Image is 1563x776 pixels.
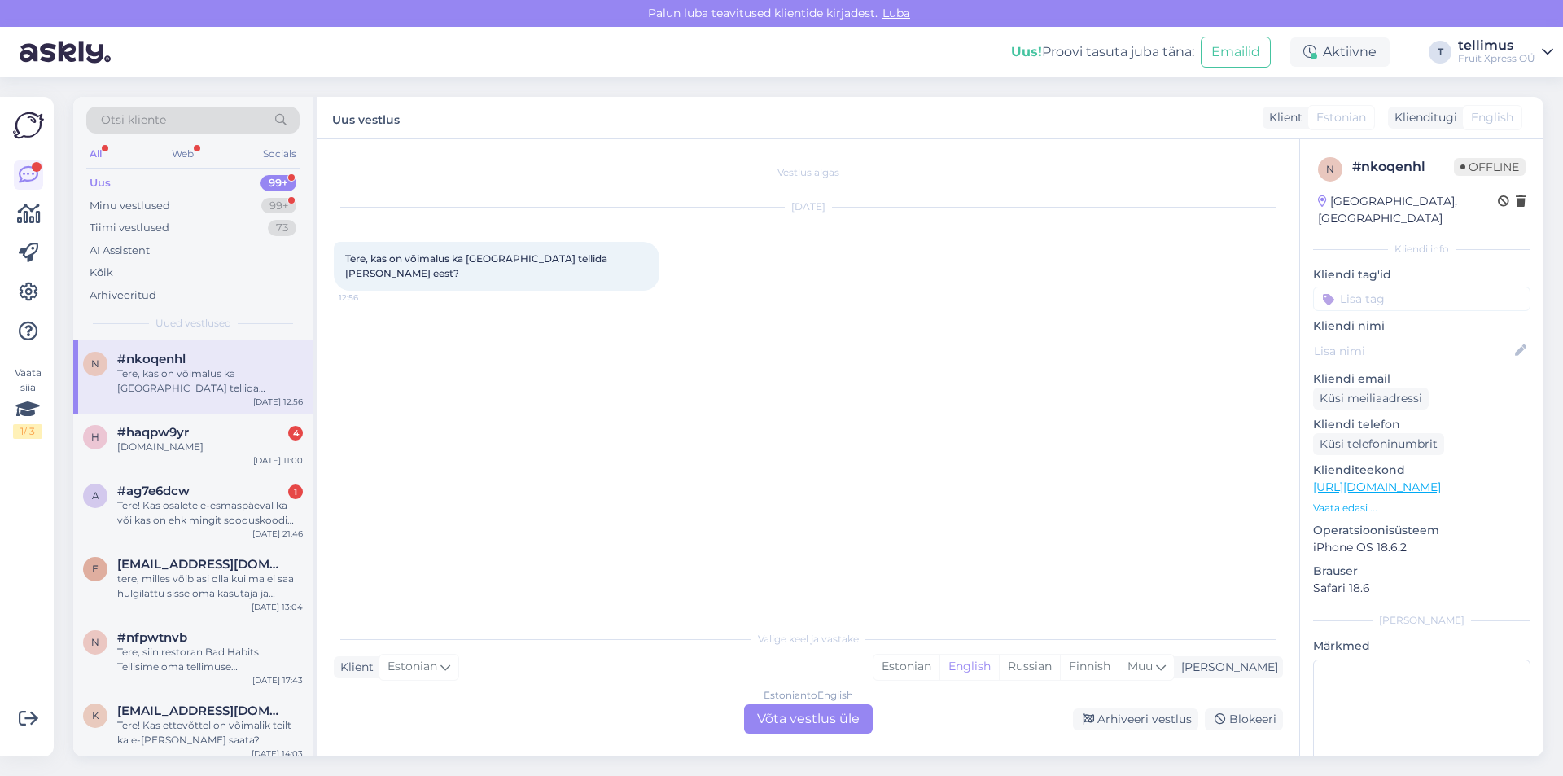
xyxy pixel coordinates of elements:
div: # nkoqenhl [1352,157,1454,177]
a: tellimusFruit Xpress OÜ [1458,39,1553,65]
div: Klienditugi [1388,109,1457,126]
div: Klient [1263,109,1302,126]
div: Küsi meiliaadressi [1313,388,1429,410]
p: Safari 18.6 [1313,580,1530,597]
div: Tere! Kas ettevõttel on võimalik teilt ka e-[PERSON_NAME] saata? [117,718,303,748]
p: Märkmed [1313,638,1530,655]
div: Tere, kas on võimalus ka [GEOGRAPHIC_DATA] tellida [PERSON_NAME] eest? [117,366,303,396]
div: Tiimi vestlused [90,220,169,236]
div: Socials [260,143,300,164]
p: Brauser [1313,563,1530,580]
span: Offline [1454,158,1526,176]
span: k [92,709,99,721]
div: 1 [288,484,303,499]
span: elevant@elevant.ee [117,557,287,572]
span: Uued vestlused [155,316,231,331]
div: Uus [90,175,111,191]
p: Kliendi tag'id [1313,266,1530,283]
span: n [91,636,99,648]
div: Aktiivne [1290,37,1390,67]
div: Arhiveeri vestlus [1073,708,1198,730]
span: Luba [878,6,915,20]
span: n [91,357,99,370]
a: [URL][DOMAIN_NAME] [1313,480,1441,494]
p: Kliendi telefon [1313,416,1530,433]
span: Otsi kliente [101,112,166,129]
div: Proovi tasuta juba täna: [1011,42,1194,62]
input: Lisa tag [1313,287,1530,311]
span: #nkoqenhl [117,352,186,366]
span: Tere, kas on võimalus ka [GEOGRAPHIC_DATA] tellida [PERSON_NAME] eest? [345,252,610,279]
div: Estonian to English [764,688,853,703]
div: [PERSON_NAME] [1313,613,1530,628]
div: English [939,655,999,679]
p: iPhone OS 18.6.2 [1313,539,1530,556]
div: Küsi telefoninumbrit [1313,433,1444,455]
div: [DATE] 21:46 [252,528,303,540]
div: 99+ [261,198,296,214]
div: [DATE] 17:43 [252,674,303,686]
span: h [91,431,99,443]
div: Web [169,143,197,164]
span: #nfpwtnvb [117,630,187,645]
b: Uus! [1011,44,1042,59]
div: Finnish [1060,655,1119,679]
span: 12:56 [339,292,400,304]
div: 1 / 3 [13,424,42,439]
div: AI Assistent [90,243,150,259]
p: Kliendi nimi [1313,318,1530,335]
div: Tere! Kas osalete e-esmaspäeval ka või kas on ehk mingit sooduskoodi jagada? [117,498,303,528]
div: [GEOGRAPHIC_DATA], [GEOGRAPHIC_DATA] [1318,193,1498,227]
div: Fruit Xpress OÜ [1458,52,1535,65]
div: [PERSON_NAME] [1175,659,1278,676]
div: [DATE] 13:04 [252,601,303,613]
div: Tere, siin restoran Bad Habits. Tellisime oma tellimuse [PERSON_NAME] 10-ks. [PERSON_NAME] 12 hel... [117,645,303,674]
div: tellimus [1458,39,1535,52]
img: Askly Logo [13,110,44,141]
div: Estonian [873,655,939,679]
span: English [1471,109,1513,126]
div: Minu vestlused [90,198,170,214]
div: Russian [999,655,1060,679]
span: Muu [1127,659,1153,673]
span: e [92,563,99,575]
span: n [1326,163,1334,175]
div: [DATE] 12:56 [253,396,303,408]
span: #ag7e6dcw [117,484,190,498]
span: a [92,489,99,502]
div: Vaata siia [13,366,42,439]
button: Emailid [1201,37,1271,68]
div: T [1429,41,1451,64]
div: Kliendi info [1313,242,1530,256]
div: Võta vestlus üle [744,704,873,734]
p: Klienditeekond [1313,462,1530,479]
div: 99+ [260,175,296,191]
p: Vaata edasi ... [1313,501,1530,515]
div: [DATE] 14:03 [252,748,303,760]
div: Blokeeri [1205,708,1283,730]
span: Estonian [1316,109,1366,126]
span: kadiprants8@gmail.com [117,704,287,718]
div: Vestlus algas [334,165,1283,180]
p: Kliendi email [1313,370,1530,388]
input: Lisa nimi [1314,342,1512,360]
div: tere, milles võib asi olla kui ma ei saa hulgilattu sisse oma kasutaja ja parooliga? [117,572,303,601]
div: Arhiveeritud [90,287,156,304]
div: [DOMAIN_NAME] [117,440,303,454]
span: Estonian [387,658,437,676]
div: Valige keel ja vastake [334,632,1283,647]
span: #haqpw9yr [117,425,189,440]
div: [DATE] 11:00 [253,454,303,467]
div: 4 [288,426,303,441]
div: Klient [334,659,374,676]
div: Kõik [90,265,113,281]
div: All [86,143,105,164]
div: [DATE] [334,199,1283,214]
label: Uus vestlus [332,107,400,129]
div: 73 [268,220,296,236]
p: Operatsioonisüsteem [1313,522,1530,539]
